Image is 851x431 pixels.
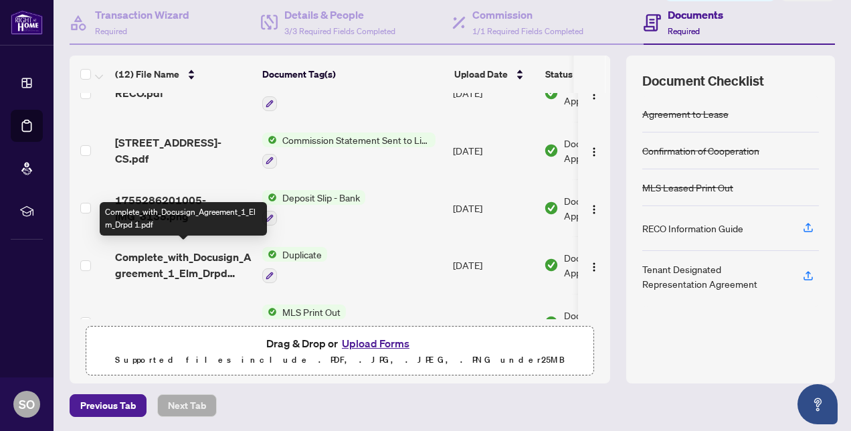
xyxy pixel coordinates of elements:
button: Status IconDuplicate [262,247,327,283]
span: 1755286201005-IMG_8135.png [115,192,252,224]
img: Logo [589,204,599,215]
span: (12) File Name [115,67,179,82]
button: Previous Tab [70,394,147,417]
img: Status Icon [262,190,277,205]
img: Logo [589,90,599,100]
th: (12) File Name [110,56,257,93]
h4: Commission [472,7,583,23]
button: Logo [583,82,605,104]
img: Document Status [544,315,559,330]
div: Confirmation of Cooperation [642,143,759,158]
div: RECO Information Guide [642,221,743,236]
button: Status IconRECO Information Guide (Buyer) [262,76,421,112]
span: Upload Date [454,67,508,82]
th: Status [540,56,654,93]
h4: Transaction Wizard [95,7,189,23]
h4: Details & People [284,7,395,23]
img: Logo [589,262,599,272]
button: Status IconMLS Print Out [262,305,346,341]
span: Deposit Slip - Bank [277,190,365,205]
h4: Documents [668,7,723,23]
span: Commission Statement Sent to Listing Brokerage [277,133,436,147]
th: Upload Date [449,56,540,93]
p: Supported files include .PDF, .JPG, .JPEG, .PNG under 25 MB [94,352,585,368]
td: [DATE] [448,236,539,294]
td: [DATE] [448,65,539,122]
button: Logo [583,254,605,276]
button: Logo [583,312,605,333]
span: Document Approved [564,308,647,337]
span: Complete_with_Docusign_Agreement_1_Elm_Drpd 1.pdf [115,249,252,281]
span: 1 Elm Dr 1801.pdf [115,315,204,331]
span: Required [95,26,127,36]
div: MLS Leased Print Out [642,180,733,195]
span: 1/1 Required Fields Completed [472,26,583,36]
span: Status [545,67,573,82]
button: Status IconDeposit Slip - Bank [262,190,365,226]
button: Open asap [797,384,838,424]
th: Document Tag(s) [257,56,449,93]
span: Duplicate [277,247,327,262]
img: Document Status [544,258,559,272]
span: Document Approved [564,78,647,108]
img: Status Icon [262,133,277,147]
span: Document Approved [564,136,647,165]
span: MLS Print Out [277,305,346,319]
div: Complete_with_Docusign_Agreement_1_Elm_Drpd 1.pdf [100,202,267,236]
span: SO [19,395,35,414]
span: [STREET_ADDRESS]-CS.pdf [115,135,252,167]
img: logo [11,10,43,35]
img: Status Icon [262,305,277,319]
img: Document Status [544,143,559,158]
span: RECO.pdf [115,85,163,101]
button: Status IconCommission Statement Sent to Listing Brokerage [262,133,436,169]
span: Drag & Drop orUpload FormsSupported files include .PDF, .JPG, .JPEG, .PNG under25MB [86,327,593,376]
span: Document Approved [564,193,647,223]
div: Agreement to Lease [642,106,729,121]
td: [DATE] [448,294,539,351]
button: Logo [583,197,605,219]
img: Document Status [544,86,559,100]
button: Next Tab [157,394,217,417]
span: 3/3 Required Fields Completed [284,26,395,36]
span: Document Approved [564,250,647,280]
button: Upload Forms [338,335,413,352]
span: Required [668,26,700,36]
img: Logo [589,319,599,329]
img: Status Icon [262,247,277,262]
span: Previous Tab [80,395,136,416]
img: Document Status [544,201,559,215]
span: Document Checklist [642,72,764,90]
button: Logo [583,140,605,161]
td: [DATE] [448,122,539,179]
div: Tenant Designated Representation Agreement [642,262,787,291]
img: Logo [589,147,599,157]
td: [DATE] [448,179,539,237]
span: Drag & Drop or [266,335,413,352]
